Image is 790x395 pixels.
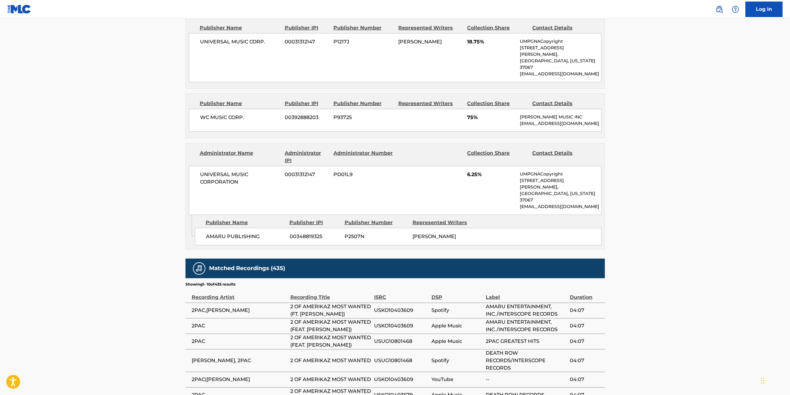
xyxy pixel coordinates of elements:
span: 2PAC [192,322,287,330]
span: USKO10403609 [374,322,428,330]
span: 75% [467,114,515,121]
span: 2 OF AMERIKAZ MOST WANTED (FT. [PERSON_NAME]) [290,303,371,318]
span: 2 OF AMERIKAZ MOST WANTED (FEAT. [PERSON_NAME]) [290,318,371,333]
p: [EMAIL_ADDRESS][DOMAIN_NAME] [520,120,601,127]
div: Publisher Number [333,24,394,32]
span: UNIVERSAL MUSIC CORP. [200,38,280,46]
p: [EMAIL_ADDRESS][DOMAIN_NAME] [520,71,601,77]
img: Matched Recordings [195,265,203,272]
div: DSP [431,287,483,301]
span: USUG10801468 [374,338,428,345]
img: MLC Logo [7,5,31,14]
div: Publisher Number [345,219,408,226]
div: Duration [570,287,602,301]
span: 18.75% [467,38,515,46]
p: [STREET_ADDRESS][PERSON_NAME], [520,177,601,190]
img: help [732,6,739,13]
p: [PERSON_NAME] MUSIC INC [520,114,601,120]
p: [GEOGRAPHIC_DATA], [US_STATE] 37067 [520,58,601,71]
span: PD01L9 [333,171,394,178]
span: [PERSON_NAME], 2PAC [192,357,287,364]
span: DEATH ROW RECORDS/INTERSCOPE RECORDS [486,349,566,372]
div: Administrator IPI [285,149,329,164]
img: search [716,6,723,13]
span: P1217J [333,38,394,46]
div: Represented Writers [398,24,462,32]
span: 2 OF AMERIKAZ MOST WANTED (FEAT. [PERSON_NAME]) [290,334,371,349]
span: 00031312147 [285,38,329,46]
span: YouTube [431,376,483,383]
span: 04:07 [570,307,602,314]
span: 2 OF AMERIKAZ MOST WANTED [290,357,371,364]
span: 6.25% [467,171,515,178]
h5: Matched Recordings (435) [209,265,285,272]
span: 2PAC|[PERSON_NAME] [192,376,287,383]
div: Administrator Name [200,149,280,164]
p: [GEOGRAPHIC_DATA], [US_STATE] 37067 [520,190,601,203]
div: Label [486,287,566,301]
div: Publisher IPI [289,219,340,226]
p: [STREET_ADDRESS][PERSON_NAME], [520,45,601,58]
span: 2 OF AMERIKAZ MOST WANTED [290,376,371,383]
div: Publisher IPI [285,24,329,32]
div: Collection Share [467,24,527,32]
div: Publisher Name [200,100,280,107]
div: Recording Title [290,287,371,301]
span: 04:07 [570,357,602,364]
div: ISRC [374,287,428,301]
span: -- [486,376,566,383]
span: 00392888203 [285,114,329,121]
span: 2PAC GREATEST HITS [486,338,566,345]
span: 2PAC [192,338,287,345]
span: 04:07 [570,338,602,345]
iframe: Chat Widget [759,365,790,395]
span: WC MUSIC CORP. [200,114,280,121]
div: Collection Share [467,149,527,164]
div: Represented Writers [413,219,476,226]
span: AMARU ENTERTAINMENT, INC./INTERSCOPE RECORDS [486,303,566,318]
div: Contact Details [532,100,592,107]
span: P93725 [333,114,394,121]
div: Drag [761,371,765,390]
div: Contact Details [532,24,592,32]
span: 04:07 [570,376,602,383]
span: AMARU PUBLISHING [206,233,285,240]
span: [PERSON_NAME] [398,39,442,45]
div: Administrator Number [333,149,394,164]
div: Collection Share [467,100,527,107]
div: Publisher Number [333,100,394,107]
span: [PERSON_NAME] [413,233,456,239]
span: Spotify [431,357,483,364]
p: Showing 1 - 10 of 435 results [185,282,235,287]
span: USKO10403609 [374,307,428,314]
a: Public Search [713,3,725,16]
span: Apple Music [431,322,483,330]
span: Spotify [431,307,483,314]
p: [EMAIL_ADDRESS][DOMAIN_NAME] [520,203,601,210]
p: UMPGNACopyright [520,38,601,45]
span: AMARU ENTERTAINMENT, INC./INTERSCOPE RECORDS [486,318,566,333]
div: Publisher IPI [285,100,329,107]
a: Log In [745,2,783,17]
div: Publisher Name [206,219,285,226]
span: 00031312147 [285,171,329,178]
span: 04:07 [570,322,602,330]
span: USUG10801468 [374,357,428,364]
div: Publisher Name [200,24,280,32]
span: P2507N [345,233,408,240]
span: USKO10403609 [374,376,428,383]
span: UNIVERSAL MUSIC CORPORATION [200,171,280,186]
div: Help [729,3,742,16]
span: Apple Music [431,338,483,345]
div: Contact Details [532,149,592,164]
p: UMPGNACopyright [520,171,601,177]
span: 2PAC,[PERSON_NAME] [192,307,287,314]
div: Represented Writers [398,100,462,107]
span: 00348819325 [290,233,340,240]
div: Recording Artist [192,287,287,301]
